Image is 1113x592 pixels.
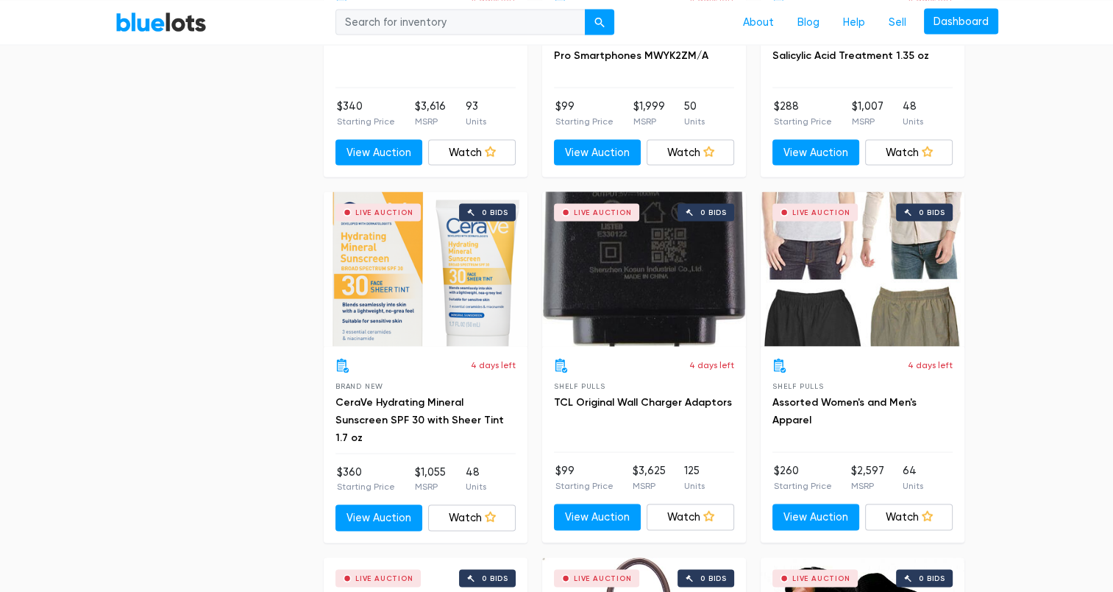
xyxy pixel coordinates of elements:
[466,465,486,494] li: 48
[355,209,413,216] div: Live Auction
[466,115,486,128] p: Units
[772,32,929,62] a: CeraVe Acne Control Gel, 2% Salicylic Acid Treatment 1.35 oz
[337,115,395,128] p: Starting Price
[555,463,614,493] li: $99
[647,140,734,166] a: Watch
[877,8,918,36] a: Sell
[337,465,395,494] li: $360
[337,480,395,493] p: Starting Price
[772,140,860,166] a: View Auction
[903,463,923,493] li: 64
[903,99,923,128] li: 48
[731,8,786,36] a: About
[865,504,953,531] a: Watch
[415,480,446,493] p: MSRP
[466,99,486,128] li: 93
[633,99,664,128] li: $1,999
[919,209,945,216] div: 0 bids
[554,396,732,409] a: TCL Original Wall Charger Adaptors
[772,504,860,531] a: View Auction
[684,479,705,493] p: Units
[774,99,832,128] li: $288
[908,359,953,372] p: 4 days left
[555,479,614,493] p: Starting Price
[335,9,586,35] input: Search for inventory
[850,479,883,493] p: MSRP
[919,575,945,582] div: 0 bids
[324,192,527,347] a: Live Auction 0 bids
[632,463,665,493] li: $3,625
[466,480,486,493] p: Units
[792,575,850,582] div: Live Auction
[337,99,395,128] li: $340
[554,32,719,62] a: Apple Original Case for iPhone 11 Pro Smartphones MWYK2ZM/A
[554,140,641,166] a: View Auction
[335,140,423,166] a: View Auction
[786,8,831,36] a: Blog
[355,575,413,582] div: Live Auction
[415,115,446,128] p: MSRP
[684,463,705,493] li: 125
[115,11,207,32] a: BlueLots
[647,504,734,531] a: Watch
[633,115,664,128] p: MSRP
[851,99,883,128] li: $1,007
[850,463,883,493] li: $2,597
[684,99,705,128] li: 50
[903,115,923,128] p: Units
[555,99,614,128] li: $99
[574,209,632,216] div: Live Auction
[684,115,705,128] p: Units
[482,575,508,582] div: 0 bids
[761,192,964,347] a: Live Auction 0 bids
[428,505,516,532] a: Watch
[415,465,446,494] li: $1,055
[774,463,832,493] li: $260
[924,8,998,35] a: Dashboard
[774,479,832,493] p: Starting Price
[471,359,516,372] p: 4 days left
[415,99,446,128] li: $3,616
[482,209,508,216] div: 0 bids
[774,115,832,128] p: Starting Price
[335,382,383,390] span: Brand New
[831,8,877,36] a: Help
[772,396,917,426] a: Assorted Women's and Men's Apparel
[700,209,727,216] div: 0 bids
[772,382,824,390] span: Shelf Pulls
[700,575,727,582] div: 0 bids
[335,505,423,532] a: View Auction
[689,359,734,372] p: 4 days left
[542,192,746,347] a: Live Auction 0 bids
[903,479,923,493] p: Units
[574,575,632,582] div: Live Auction
[554,504,641,531] a: View Auction
[428,140,516,166] a: Watch
[851,115,883,128] p: MSRP
[865,140,953,166] a: Watch
[554,382,605,390] span: Shelf Pulls
[792,209,850,216] div: Live Auction
[555,115,614,128] p: Starting Price
[632,479,665,493] p: MSRP
[335,396,504,444] a: CeraVe Hydrating Mineral Sunscreen SPF 30 with Sheer Tint 1.7 oz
